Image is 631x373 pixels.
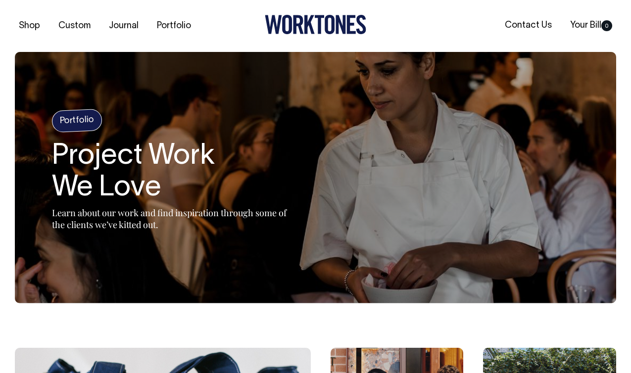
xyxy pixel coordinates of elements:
[15,18,44,34] a: Shop
[153,18,195,34] a: Portfolio
[52,207,299,231] p: Learn about our work and find inspiration through some of the clients we’ve kitted out.
[501,17,556,34] a: Contact Us
[51,109,102,133] h4: Portfolio
[566,17,616,34] a: Your Bill0
[52,141,299,204] h2: Project Work We Love
[54,18,95,34] a: Custom
[601,20,612,31] span: 0
[105,18,143,34] a: Journal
